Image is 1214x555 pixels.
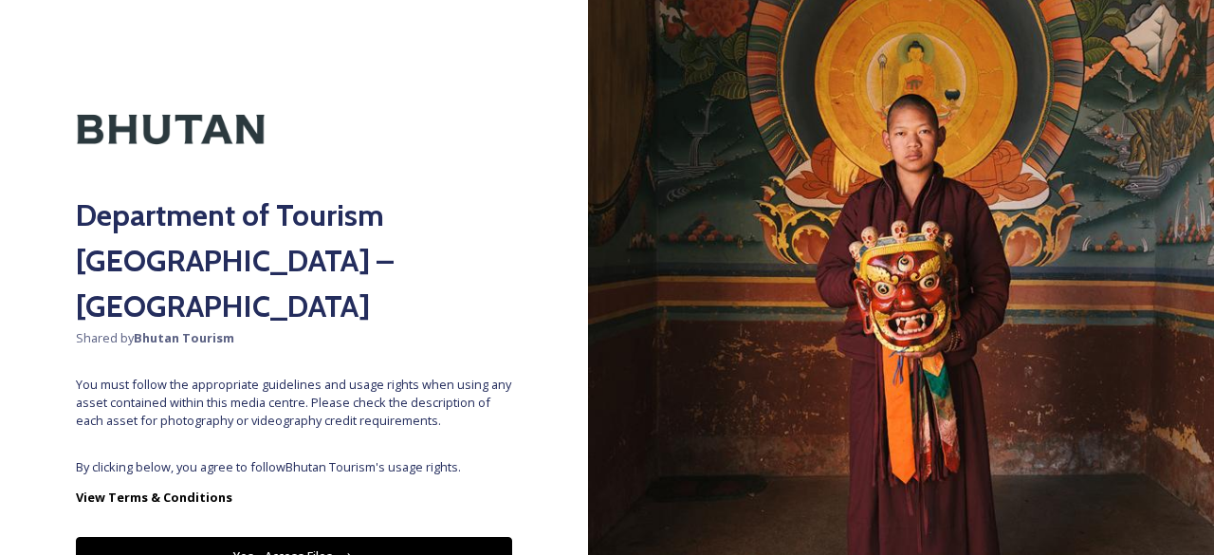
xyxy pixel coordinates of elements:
[76,76,266,183] img: Kingdom-of-Bhutan-Logo.png
[134,329,234,346] strong: Bhutan Tourism
[76,376,512,431] span: You must follow the appropriate guidelines and usage rights when using any asset contained within...
[76,458,512,476] span: By clicking below, you agree to follow Bhutan Tourism 's usage rights.
[76,193,512,329] h2: Department of Tourism [GEOGRAPHIC_DATA] – [GEOGRAPHIC_DATA]
[76,486,512,509] a: View Terms & Conditions
[76,489,232,506] strong: View Terms & Conditions
[76,329,512,347] span: Shared by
